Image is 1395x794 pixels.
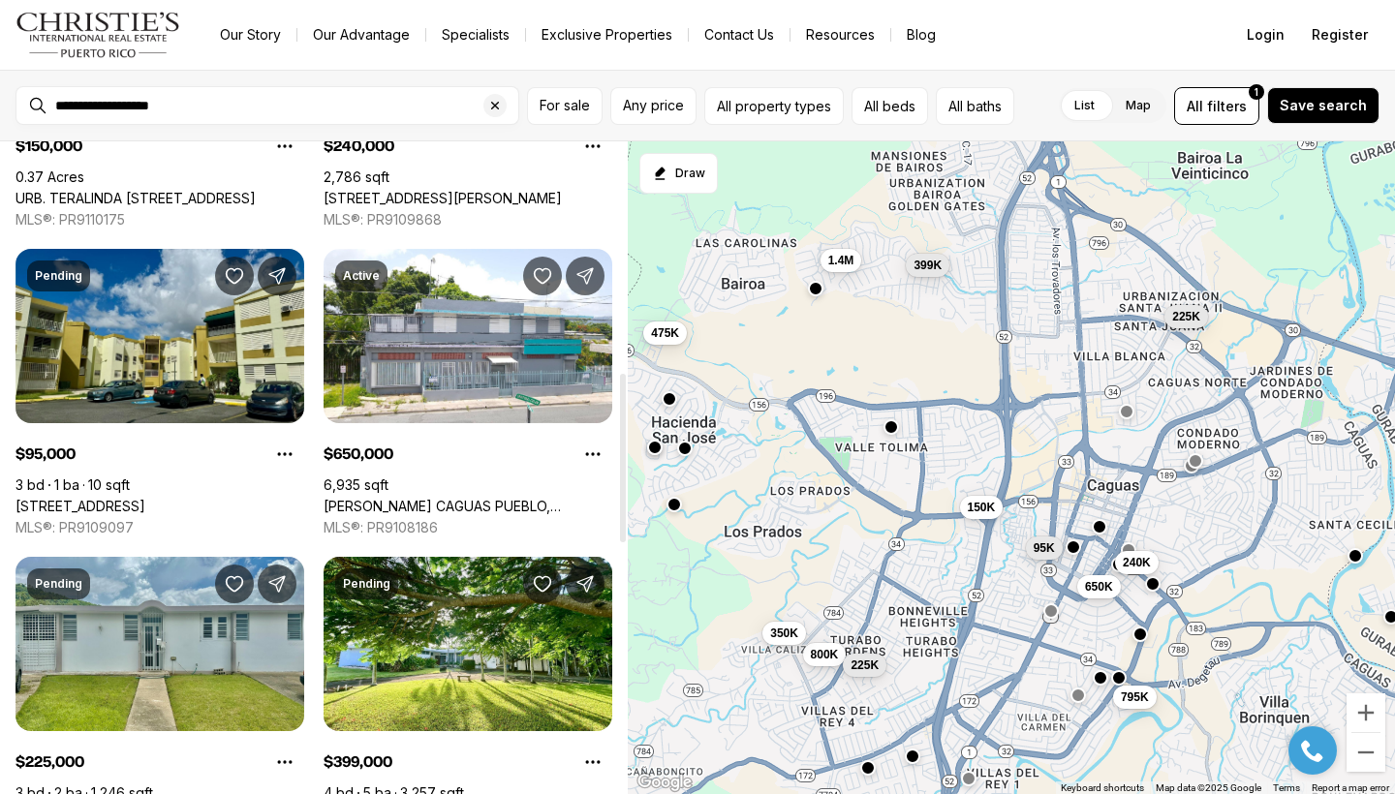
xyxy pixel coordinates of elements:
[573,435,612,473] button: Property options
[573,743,612,781] button: Property options
[891,21,951,48] a: Blog
[803,643,847,666] button: 800K
[968,499,996,514] span: 150K
[704,87,844,125] button: All property types
[215,257,254,295] button: Save Property: Calle J CJ #425
[523,565,562,603] button: Save Property: Sevilla S TERRALINDA #20
[639,153,718,194] button: Start drawing
[1300,15,1379,54] button: Register
[1247,27,1285,43] span: Login
[1026,535,1063,559] button: 95K
[1113,686,1157,709] button: 795K
[1235,15,1296,54] button: Login
[1347,733,1385,772] button: Zoom out
[527,87,603,125] button: For sale
[689,21,790,48] button: Contact Us
[914,258,942,273] span: 399K
[526,21,688,48] a: Exclusive Properties
[1174,87,1259,125] button: Allfilters1
[15,498,145,515] a: Calle J CJ #425, CAGUAS PR, 00725
[1273,782,1300,793] a: Terms (opens in new tab)
[623,98,684,113] span: Any price
[843,653,886,676] button: 225K
[936,87,1014,125] button: All baths
[651,324,679,340] span: 475K
[1172,308,1200,323] span: 225K
[258,257,296,295] button: Share Property
[1187,96,1203,116] span: All
[811,647,839,662] span: 800K
[1110,88,1166,123] label: Map
[1347,693,1385,732] button: Zoom in
[15,12,181,58] img: logo
[343,268,380,284] p: Active
[1121,689,1149,705] span: 795K
[1207,96,1247,116] span: filters
[573,127,612,166] button: Property options
[426,21,525,48] a: Specialists
[1280,98,1367,113] span: Save search
[821,249,862,272] button: 1.4M
[265,743,304,781] button: Property options
[1156,782,1261,793] span: Map data ©2025 Google
[15,190,256,207] a: URB. TERALINDA CALLE TOLEDO ##6, CAGUAS PR, 00725
[540,98,590,113] span: For sale
[324,190,562,207] a: 49 GEORGETTI, CAGUAS PR, 00725
[343,576,390,592] p: Pending
[852,87,928,125] button: All beds
[790,21,890,48] a: Resources
[1059,88,1110,123] label: List
[610,87,697,125] button: Any price
[1034,539,1055,555] span: 95K
[906,254,949,277] button: 399K
[1255,84,1258,100] span: 1
[828,253,854,268] span: 1.4M
[297,21,425,48] a: Our Advantage
[851,657,879,672] span: 225K
[35,576,82,592] p: Pending
[643,321,687,344] button: 475K
[1312,27,1368,43] span: Register
[258,565,296,603] button: Share Property
[265,127,304,166] button: Property options
[204,21,296,48] a: Our Story
[566,257,604,295] button: Share Property
[324,498,612,515] a: Cristobal Colon CAGUAS PUEBLO, CAGUAS PR, 00725
[215,565,254,603] button: Save Property: 2S 30, 25 ST URB. EL MIRADOR DE BAIROA
[1123,555,1151,570] span: 240K
[1312,782,1389,793] a: Report a map error
[762,622,806,645] button: 350K
[483,87,518,124] button: Clear search input
[770,626,798,641] span: 350K
[566,565,604,603] button: Share Property
[265,435,304,473] button: Property options
[960,495,1004,518] button: 150K
[523,257,562,295] button: Save Property: Cristobal Colon CAGUAS PUEBLO
[1164,304,1208,327] button: 225K
[1115,551,1159,574] button: 240K
[1267,87,1379,124] button: Save search
[35,268,82,284] p: Pending
[1085,578,1113,594] span: 650K
[1077,574,1121,597] button: 650K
